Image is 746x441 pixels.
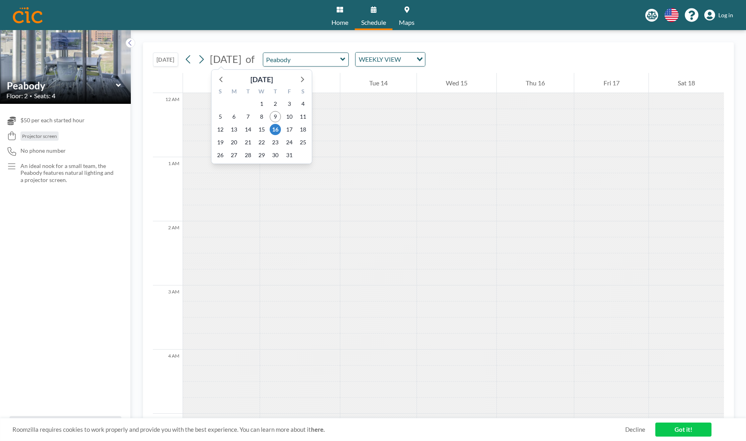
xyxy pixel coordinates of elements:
[153,350,183,414] div: 4 AM
[183,73,260,93] div: Sun 12
[263,53,340,66] input: Peabody
[13,7,43,23] img: organization-logo
[7,80,116,91] input: Peabody
[331,19,348,26] span: Home
[153,93,183,157] div: 12 AM
[30,93,32,99] span: •
[574,73,648,93] div: Fri 17
[22,133,57,139] span: Projector screen
[649,73,724,93] div: Sat 18
[153,221,183,285] div: 2 AM
[6,92,28,100] span: Floor: 2
[153,53,178,67] button: [DATE]
[340,73,417,93] div: Tue 14
[497,73,574,93] div: Thu 16
[311,426,325,433] a: here.
[718,12,733,19] span: Log in
[356,53,425,66] div: Search for option
[655,423,711,437] a: Got it!
[34,92,55,100] span: Seats: 4
[20,162,115,184] p: An ideal nook for a small team, the Peabody features natural lighting and a projector screen.
[20,147,66,154] span: No phone number
[361,19,386,26] span: Schedule
[20,117,85,124] span: $50 per each started hour
[246,53,254,65] span: of
[357,54,402,65] span: WEEKLY VIEW
[153,285,183,350] div: 3 AM
[153,157,183,221] div: 1 AM
[210,53,242,65] span: [DATE]
[12,426,625,433] span: Roomzilla requires cookies to work properly and provide you with the best experience. You can lea...
[704,10,733,21] a: Log in
[399,19,415,26] span: Maps
[403,54,412,65] input: Search for option
[10,416,121,431] button: All resources
[417,73,496,93] div: Wed 15
[625,426,645,433] a: Decline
